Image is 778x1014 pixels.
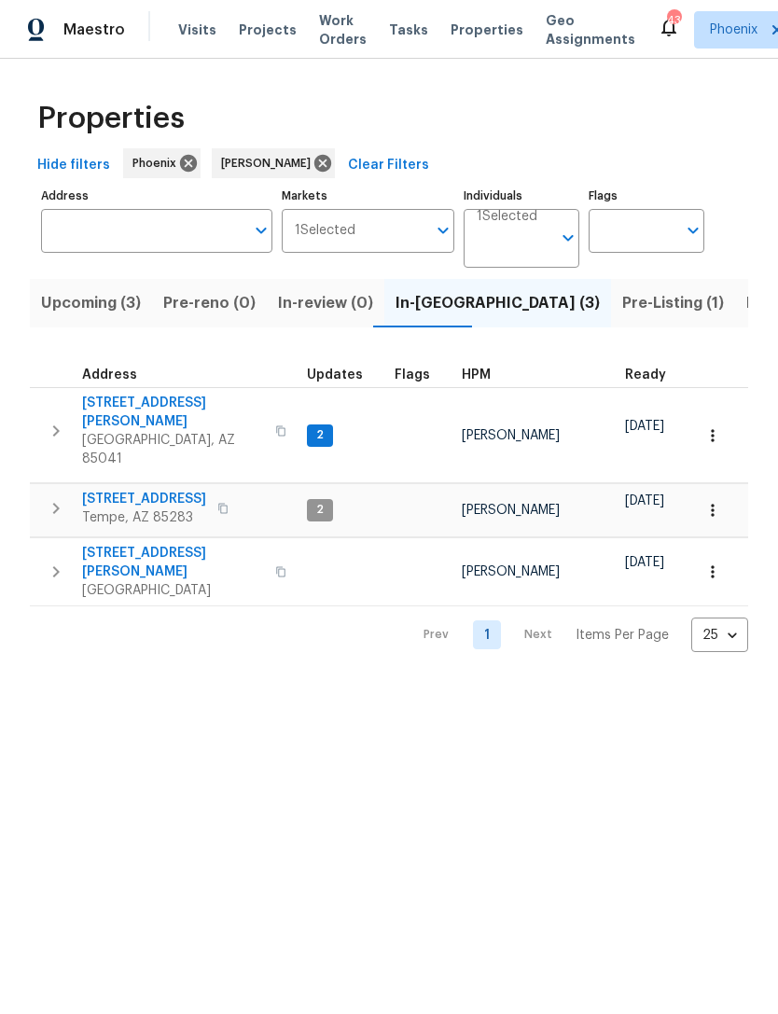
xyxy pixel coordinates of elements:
[282,190,455,201] label: Markets
[691,611,748,660] div: 25
[622,290,724,316] span: Pre-Listing (1)
[451,21,523,39] span: Properties
[473,620,501,649] a: Goto page 1
[41,190,272,201] label: Address
[221,154,318,173] span: [PERSON_NAME]
[667,11,680,30] div: 43
[680,217,706,243] button: Open
[248,217,274,243] button: Open
[82,431,264,468] span: [GEOGRAPHIC_DATA], AZ 85041
[625,556,664,569] span: [DATE]
[546,11,635,49] span: Geo Assignments
[340,148,437,183] button: Clear Filters
[82,544,264,581] span: [STREET_ADDRESS][PERSON_NAME]
[625,368,683,382] div: Earliest renovation start date (first business day after COE or Checkout)
[37,109,185,128] span: Properties
[63,21,125,39] span: Maestro
[123,148,201,178] div: Phoenix
[389,23,428,36] span: Tasks
[348,154,429,177] span: Clear Filters
[576,626,669,645] p: Items Per Page
[82,368,137,382] span: Address
[212,148,335,178] div: [PERSON_NAME]
[625,368,666,382] span: Ready
[82,394,264,431] span: [STREET_ADDRESS][PERSON_NAME]
[477,209,537,225] span: 1 Selected
[319,11,367,49] span: Work Orders
[295,223,355,239] span: 1 Selected
[395,368,430,382] span: Flags
[555,225,581,251] button: Open
[37,154,110,177] span: Hide filters
[464,190,579,201] label: Individuals
[307,368,363,382] span: Updates
[41,290,141,316] span: Upcoming (3)
[30,148,118,183] button: Hide filters
[82,490,206,508] span: [STREET_ADDRESS]
[278,290,373,316] span: In-review (0)
[625,420,664,433] span: [DATE]
[462,368,491,382] span: HPM
[430,217,456,243] button: Open
[462,565,560,578] span: [PERSON_NAME]
[82,581,264,600] span: [GEOGRAPHIC_DATA]
[396,290,600,316] span: In-[GEOGRAPHIC_DATA] (3)
[406,618,748,652] nav: Pagination Navigation
[462,504,560,517] span: [PERSON_NAME]
[710,21,757,39] span: Phoenix
[82,508,206,527] span: Tempe, AZ 85283
[462,429,560,442] span: [PERSON_NAME]
[239,21,297,39] span: Projects
[178,21,216,39] span: Visits
[163,290,256,316] span: Pre-reno (0)
[589,190,704,201] label: Flags
[309,427,331,443] span: 2
[132,154,184,173] span: Phoenix
[309,502,331,518] span: 2
[625,494,664,507] span: [DATE]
